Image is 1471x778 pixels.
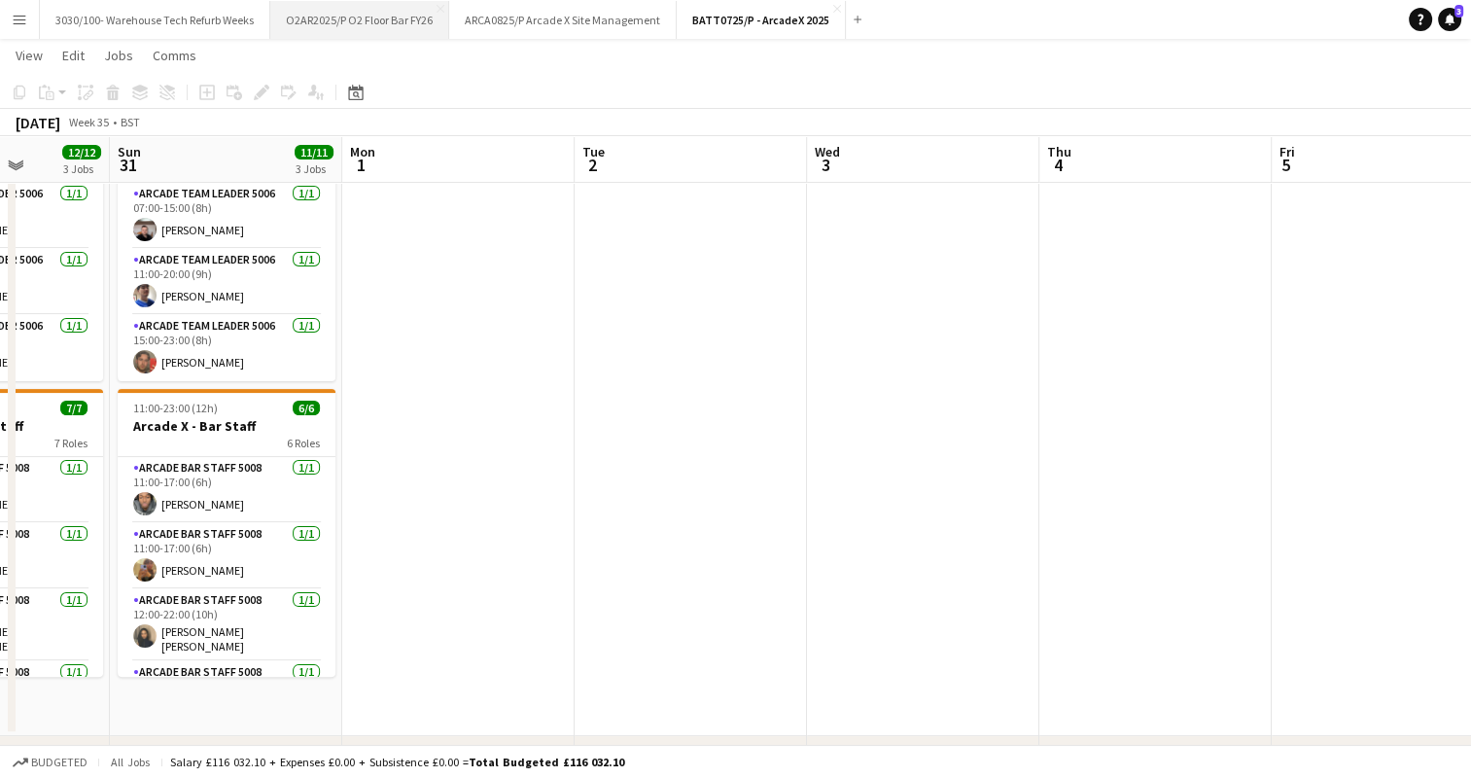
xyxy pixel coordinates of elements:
[153,47,196,64] span: Comms
[1279,143,1295,160] span: Fri
[677,1,846,39] button: BATT0725/P - ArcadeX 2025
[1438,8,1461,31] a: 3
[170,755,624,769] div: Salary £116 032.10 + Expenses £0.00 + Subsistence £0.00 =
[145,43,204,68] a: Comms
[115,154,141,176] span: 31
[118,457,335,523] app-card-role: Arcade Bar Staff 50081/111:00-17:00 (6h)[PERSON_NAME]
[54,436,88,450] span: 7 Roles
[8,43,51,68] a: View
[296,161,333,176] div: 3 Jobs
[118,315,335,381] app-card-role: Arcade Team Leader 50061/115:00-23:00 (8h)[PERSON_NAME]
[295,145,333,159] span: 11/11
[16,113,60,132] div: [DATE]
[31,742,103,761] div: New group
[62,47,85,64] span: Edit
[815,143,840,160] span: Wed
[118,143,141,160] span: Sun
[133,401,218,415] span: 11:00-23:00 (12h)
[96,43,141,68] a: Jobs
[64,115,113,129] span: Week 35
[60,401,88,415] span: 7/7
[1454,5,1463,18] span: 3
[118,523,335,589] app-card-role: Arcade Bar Staff 50081/111:00-17:00 (6h)[PERSON_NAME]
[812,154,840,176] span: 3
[1047,143,1071,160] span: Thu
[582,143,605,160] span: Tue
[118,183,335,249] app-card-role: Arcade Team Leader 50061/107:00-15:00 (8h)[PERSON_NAME]
[293,401,320,415] span: 6/6
[118,389,335,677] app-job-card: 11:00-23:00 (12h)6/6Arcade X - Bar Staff6 RolesArcade Bar Staff 50081/111:00-17:00 (6h)[PERSON_NA...
[287,436,320,450] span: 6 Roles
[350,143,375,160] span: Mon
[118,417,335,435] h3: Arcade X - Bar Staff
[1044,154,1071,176] span: 4
[40,1,270,39] button: 3030/100- Warehouse Tech Refurb Weeks
[270,1,449,39] button: O2AR2025/P O2 Floor Bar FY26
[347,154,375,176] span: 1
[118,661,335,727] app-card-role: Arcade Bar Staff 50081/1
[579,154,605,176] span: 2
[469,755,624,769] span: Total Budgeted £116 032.10
[1277,154,1295,176] span: 5
[62,145,101,159] span: 12/12
[16,47,43,64] span: View
[449,1,677,39] button: ARCA0825/P Arcade X Site Management
[121,115,140,129] div: BST
[10,752,90,773] button: Budgeted
[104,47,133,64] span: Jobs
[118,249,335,315] app-card-role: Arcade Team Leader 50061/111:00-20:00 (9h)[PERSON_NAME]
[63,161,100,176] div: 3 Jobs
[107,755,154,769] span: All jobs
[54,43,92,68] a: Edit
[118,115,335,381] app-job-card: 07:00-23:00 (16h)3/3Arcade X - Team Leaders3 RolesArcade Team Leader 50061/107:00-15:00 (8h)[PERS...
[31,756,88,769] span: Budgeted
[118,589,335,661] app-card-role: Arcade Bar Staff 50081/112:00-22:00 (10h)[PERSON_NAME] [PERSON_NAME]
